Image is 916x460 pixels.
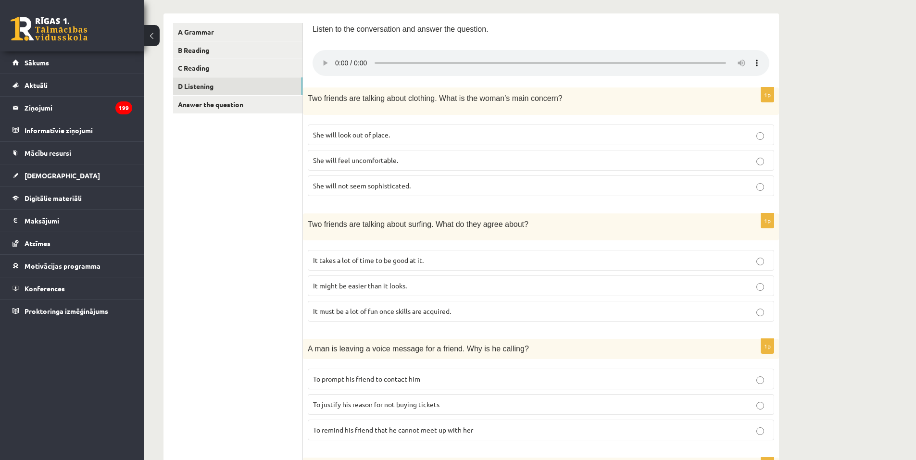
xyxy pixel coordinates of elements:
span: Listen to the conversation and answer the question. [313,25,489,33]
span: She will not seem sophisticated. [313,181,411,190]
span: It must be a lot of fun once skills are acquired. [313,307,451,315]
input: She will look out of place. [756,132,764,140]
p: 1p [761,87,774,102]
a: Proktoringa izmēģinājums [13,300,132,322]
span: To remind his friend that he cannot meet up with her [313,425,473,434]
span: Motivācijas programma [25,261,100,270]
span: She will look out of place. [313,130,390,139]
input: To justify his reason for not buying tickets [756,402,764,410]
a: D Listening [173,77,302,95]
span: To prompt his friend to contact him [313,374,420,383]
input: It takes a lot of time to be good at it. [756,258,764,265]
input: To prompt his friend to contact him [756,376,764,384]
input: It might be easier than it looks. [756,283,764,291]
input: She will feel uncomfortable. [756,158,764,165]
a: B Reading [173,41,302,59]
input: It must be a lot of fun once skills are acquired. [756,309,764,316]
a: Mācību resursi [13,142,132,164]
a: Ziņojumi199 [13,97,132,119]
span: Aktuāli [25,81,48,89]
a: C Reading [173,59,302,77]
i: 199 [115,101,132,114]
span: Sākums [25,58,49,67]
p: 1p [761,213,774,228]
a: A Grammar [173,23,302,41]
span: Two friends are talking about surfing. What do they agree about? [308,220,528,228]
a: Motivācijas programma [13,255,132,277]
legend: Informatīvie ziņojumi [25,119,132,141]
a: Answer the question [173,96,302,113]
a: [DEMOGRAPHIC_DATA] [13,164,132,186]
span: Atzīmes [25,239,50,248]
span: Digitālie materiāli [25,194,82,202]
a: Atzīmes [13,232,132,254]
legend: Ziņojumi [25,97,132,119]
span: Mācību resursi [25,149,71,157]
span: Proktoringa izmēģinājums [25,307,108,315]
a: Sākums [13,51,132,74]
legend: Maksājumi [25,210,132,232]
input: She will not seem sophisticated. [756,183,764,191]
a: Digitālie materiāli [13,187,132,209]
span: It might be easier than it looks. [313,281,407,290]
span: It takes a lot of time to be good at it. [313,256,424,264]
a: Informatīvie ziņojumi [13,119,132,141]
span: Konferences [25,284,65,293]
a: Aktuāli [13,74,132,96]
p: 1p [761,338,774,354]
span: She will feel uncomfortable. [313,156,398,164]
span: A man is leaving a voice message for a friend. Why is he calling? [308,345,529,353]
input: To remind his friend that he cannot meet up with her [756,427,764,435]
a: Rīgas 1. Tālmācības vidusskola [11,17,88,41]
span: Two friends are talking about clothing. What is the woman’s main concern? [308,94,563,102]
span: [DEMOGRAPHIC_DATA] [25,171,100,180]
a: Konferences [13,277,132,299]
span: To justify his reason for not buying tickets [313,400,439,409]
a: Maksājumi [13,210,132,232]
